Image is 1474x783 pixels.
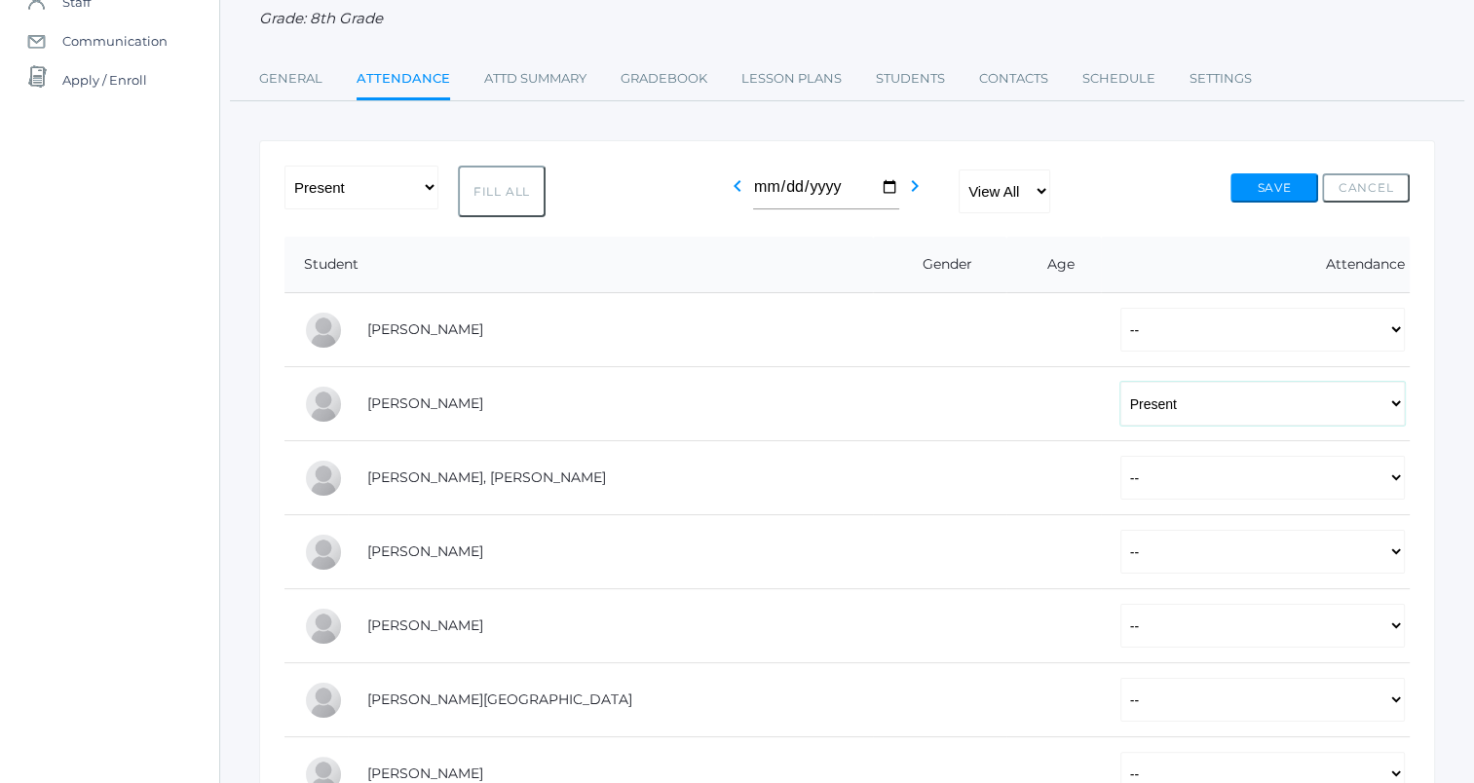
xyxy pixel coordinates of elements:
[367,690,632,708] a: [PERSON_NAME][GEOGRAPHIC_DATA]
[903,183,926,202] a: chevron_right
[873,237,1007,293] th: Gender
[367,468,606,486] a: [PERSON_NAME], [PERSON_NAME]
[621,59,707,98] a: Gradebook
[304,311,343,350] div: Pierce Brozek
[1006,237,1100,293] th: Age
[1190,59,1252,98] a: Settings
[284,237,873,293] th: Student
[458,166,546,217] button: Fill All
[1101,237,1410,293] th: Attendance
[726,183,749,202] a: chevron_left
[1322,173,1410,203] button: Cancel
[304,385,343,424] div: Eva Carr
[367,616,483,634] a: [PERSON_NAME]
[484,59,586,98] a: Attd Summary
[304,533,343,572] div: LaRae Erner
[259,59,322,98] a: General
[304,681,343,720] div: Austin Hill
[367,764,483,782] a: [PERSON_NAME]
[726,174,749,198] i: chevron_left
[304,607,343,646] div: Rachel Hayton
[1230,173,1318,203] button: Save
[367,394,483,412] a: [PERSON_NAME]
[903,174,926,198] i: chevron_right
[357,59,450,101] a: Attendance
[62,60,147,99] span: Apply / Enroll
[259,8,1435,30] div: Grade: 8th Grade
[1082,59,1155,98] a: Schedule
[304,459,343,498] div: Presley Davenport
[367,542,483,560] a: [PERSON_NAME]
[367,320,483,338] a: [PERSON_NAME]
[741,59,842,98] a: Lesson Plans
[876,59,945,98] a: Students
[979,59,1048,98] a: Contacts
[62,21,168,60] span: Communication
